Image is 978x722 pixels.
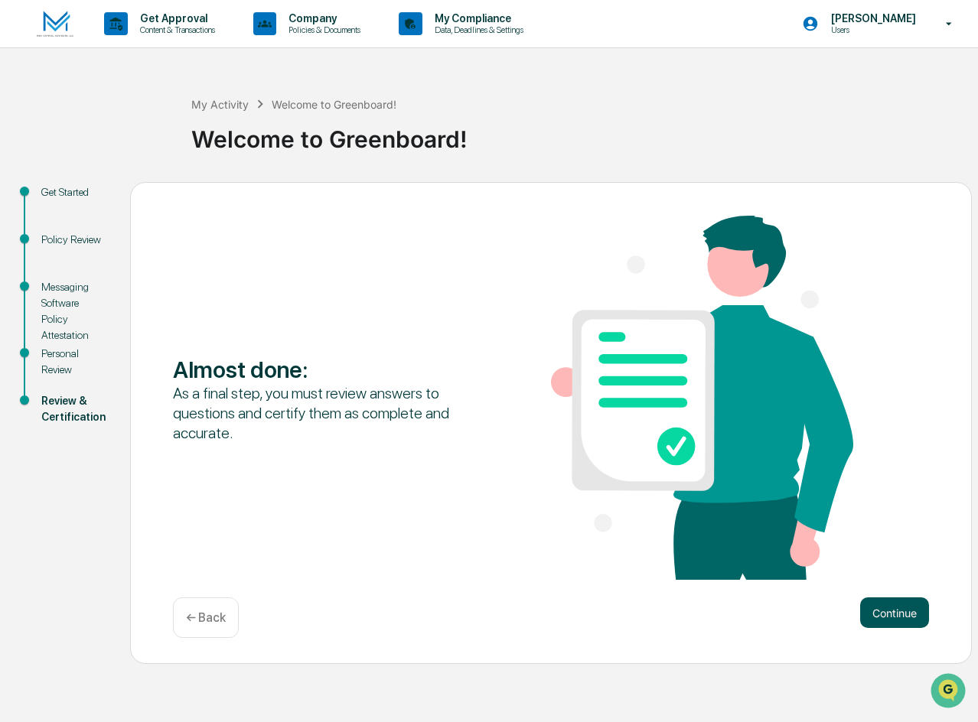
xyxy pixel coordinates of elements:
[126,193,190,208] span: Attestations
[108,259,185,271] a: Powered byPylon
[15,32,279,57] p: How can we help?
[41,184,106,200] div: Get Started
[15,117,43,145] img: 1746055101610-c473b297-6a78-478c-a979-82029cc54cd1
[422,24,531,35] p: Data, Deadlines & Settings
[105,187,196,214] a: 🗄️Attestations
[128,24,223,35] p: Content & Transactions
[191,113,970,153] div: Welcome to Greenboard!
[15,223,28,236] div: 🔎
[819,12,924,24] p: [PERSON_NAME]
[41,393,106,425] div: Review & Certification
[272,98,396,111] div: Welcome to Greenboard!
[9,216,103,243] a: 🔎Data Lookup
[260,122,279,140] button: Start new chat
[41,346,106,378] div: Personal Review
[52,132,194,145] div: We're available if you need us!
[152,259,185,271] span: Pylon
[422,12,531,24] p: My Compliance
[929,672,970,713] iframe: Open customer support
[551,216,853,580] img: Almost done
[173,383,475,443] div: As a final step, you must review answers to questions and certify them as complete and accurate.
[191,98,249,111] div: My Activity
[31,193,99,208] span: Preclearance
[31,222,96,237] span: Data Lookup
[186,610,226,625] p: ← Back
[37,11,73,37] img: logo
[173,356,475,383] div: Almost done :
[276,12,368,24] p: Company
[128,12,223,24] p: Get Approval
[52,117,251,132] div: Start new chat
[276,24,368,35] p: Policies & Documents
[819,24,924,35] p: Users
[15,194,28,207] div: 🖐️
[9,187,105,214] a: 🖐️Preclearance
[860,597,929,628] button: Continue
[41,279,106,343] div: Messaging Software Policy Attestation
[41,232,106,248] div: Policy Review
[111,194,123,207] div: 🗄️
